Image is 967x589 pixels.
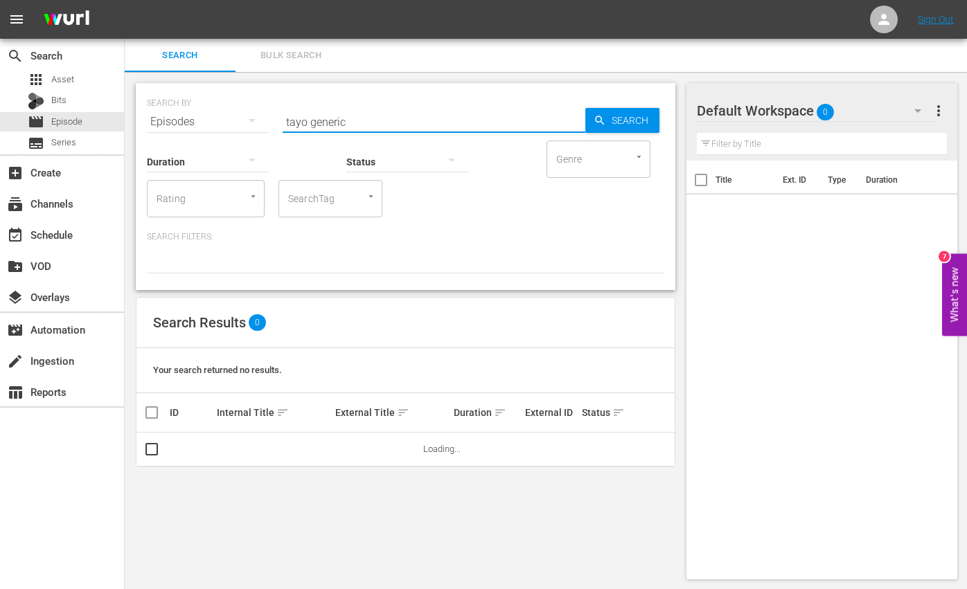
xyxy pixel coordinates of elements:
[697,91,935,130] div: Default Workspace
[51,115,82,129] span: Episode
[7,384,24,401] span: Reports
[774,161,819,199] th: Ext. ID
[7,353,24,370] span: Ingestion
[7,165,24,181] span: Create
[716,161,774,199] th: Title
[819,161,858,199] th: Type
[817,98,834,127] span: 0
[7,322,24,338] span: movie_filter
[606,108,659,133] span: Search
[335,404,450,421] div: External Title
[582,404,625,421] div: Status
[525,407,578,418] div: External ID
[217,404,331,421] div: Internal Title
[397,406,409,419] span: sort
[153,365,282,375] span: Your search returned no results.
[7,196,24,212] span: Channels
[28,114,44,130] span: Episode
[364,190,378,203] button: Open
[7,258,24,275] span: VOD
[244,48,338,64] span: Bulk Search
[51,136,76,149] span: Series
[7,48,24,64] span: Search
[249,314,266,331] span: 0
[28,71,44,88] span: Asset
[454,404,521,421] div: Duration
[51,73,74,87] span: Asset
[423,444,461,454] span: Loading...
[942,253,967,336] button: Open Feedback Widget
[247,190,260,203] button: Open
[133,48,227,64] span: Search
[939,251,950,262] div: 7
[930,102,947,119] span: more_vert
[33,3,100,36] img: ans4CAIJ8jUAAAAAAAAAAAAAAAAAAAAAAAAgQb4GAAAAAAAAAAAAAAAAAAAAAAAAJMjXAAAAAAAAAAAAAAAAAAAAAAAAgAT5G...
[153,314,246,331] span: Search Results
[147,231,664,243] p: Search Filters:
[147,102,269,141] div: Episodes
[930,94,947,127] button: more_vert
[918,14,954,25] a: Sign Out
[7,289,24,306] span: Overlays
[7,227,24,244] span: Schedule
[170,407,213,418] div: ID
[8,11,25,28] span: menu
[28,93,44,109] div: Bits
[858,161,941,199] th: Duration
[612,406,625,419] span: sort
[632,150,646,163] button: Open
[494,406,506,419] span: sort
[28,135,44,152] span: Series
[276,406,289,419] span: sort
[51,93,66,107] span: Bits
[585,108,659,133] button: Search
